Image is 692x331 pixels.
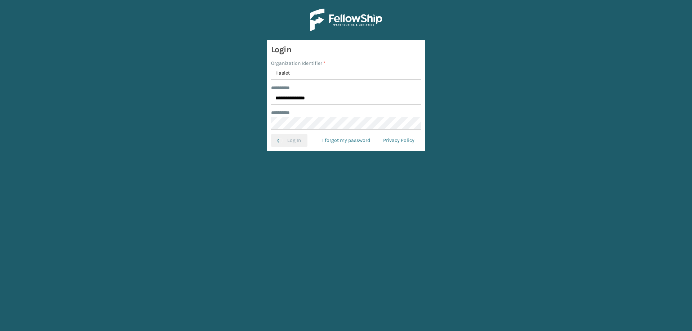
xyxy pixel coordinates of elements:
h3: Login [271,44,421,55]
label: Organization Identifier [271,59,325,67]
a: I forgot my password [316,134,377,147]
button: Log In [271,134,307,147]
img: Logo [310,9,382,31]
a: Privacy Policy [377,134,421,147]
